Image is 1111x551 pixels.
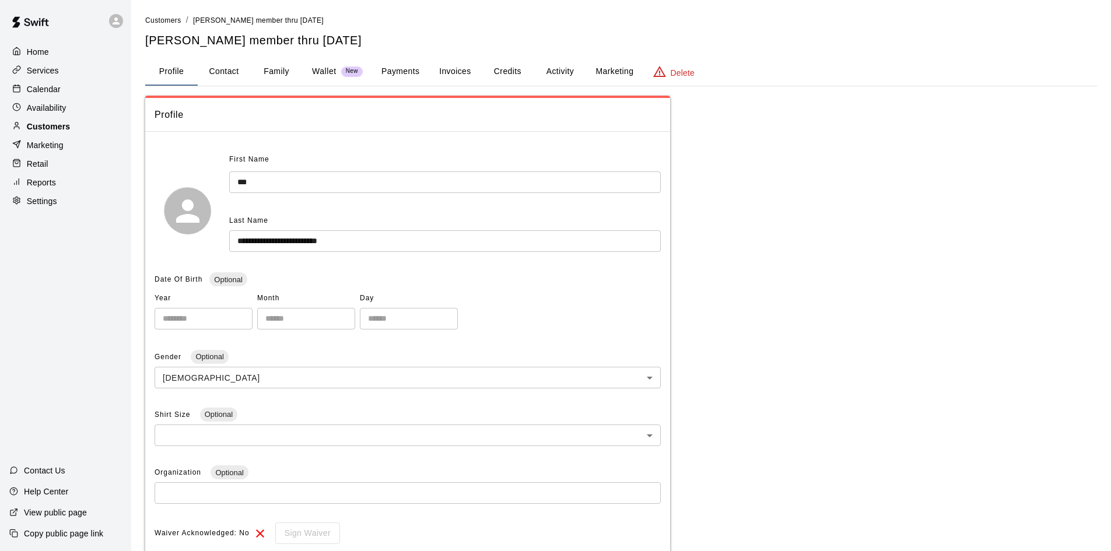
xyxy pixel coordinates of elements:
[198,58,250,86] button: Contact
[24,528,103,539] p: Copy public page link
[27,177,56,188] p: Reports
[145,15,181,24] a: Customers
[27,65,59,76] p: Services
[9,155,122,173] a: Retail
[145,33,1097,48] h5: [PERSON_NAME] member thru [DATE]
[155,410,193,419] span: Shirt Size
[155,468,204,476] span: Organization
[155,275,202,283] span: Date Of Birth
[27,83,61,95] p: Calendar
[229,216,268,224] span: Last Name
[586,58,643,86] button: Marketing
[155,353,184,361] span: Gender
[155,107,661,122] span: Profile
[27,102,66,114] p: Availability
[27,139,64,151] p: Marketing
[211,468,248,477] span: Optional
[24,486,68,497] p: Help Center
[209,275,247,284] span: Optional
[200,410,237,419] span: Optional
[9,43,122,61] a: Home
[9,118,122,135] a: Customers
[372,58,429,86] button: Payments
[27,195,57,207] p: Settings
[481,58,534,86] button: Credits
[671,67,695,79] p: Delete
[145,58,1097,86] div: basic tabs example
[9,136,122,154] a: Marketing
[250,58,303,86] button: Family
[9,80,122,98] a: Calendar
[9,99,122,117] a: Availability
[24,465,65,476] p: Contact Us
[155,524,250,543] span: Waiver Acknowledged: No
[155,289,253,308] span: Year
[267,522,340,544] div: To sign waivers in admin, this feature must be enabled in general settings
[191,352,228,361] span: Optional
[186,14,188,26] li: /
[429,58,481,86] button: Invoices
[9,62,122,79] a: Services
[24,507,87,518] p: View public page
[27,121,70,132] p: Customers
[229,150,269,169] span: First Name
[27,158,48,170] p: Retail
[9,192,122,210] a: Settings
[193,16,324,24] span: [PERSON_NAME] member thru [DATE]
[360,289,458,308] span: Day
[145,58,198,86] button: Profile
[341,68,363,75] span: New
[145,16,181,24] span: Customers
[312,65,337,78] p: Wallet
[534,58,586,86] button: Activity
[27,46,49,58] p: Home
[155,367,661,388] div: [DEMOGRAPHIC_DATA]
[145,14,1097,27] nav: breadcrumb
[9,174,122,191] a: Reports
[257,289,355,308] span: Month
